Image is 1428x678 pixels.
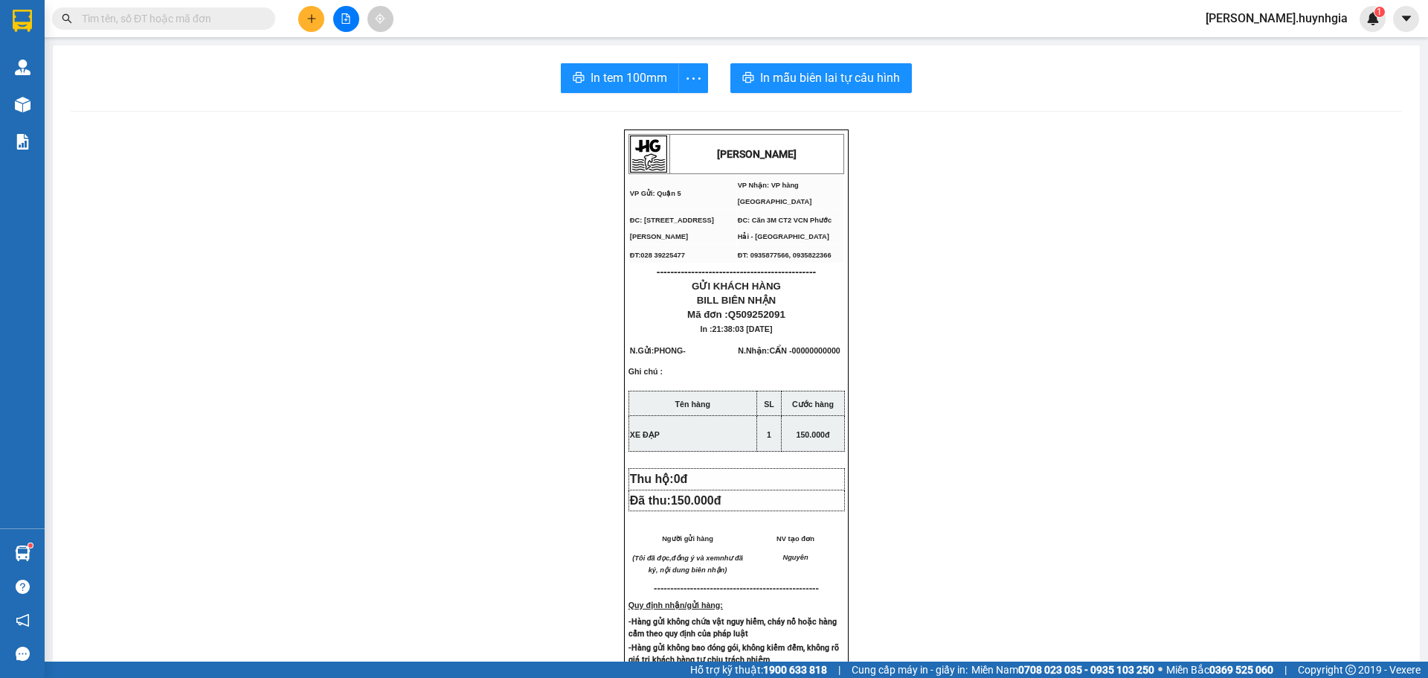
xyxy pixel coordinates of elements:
[797,430,830,439] span: 150.000đ
[16,647,30,661] span: message
[628,367,663,388] span: Ghi chú :
[628,601,723,610] strong: Quy định nhận/gửi hàng:
[852,662,968,678] span: Cung cấp máy in - giấy in:
[776,535,814,543] span: NV tạo đơn
[692,281,781,292] span: GỬI KHÁCH HÀNG
[16,580,30,594] span: question-circle
[1345,665,1356,675] span: copyright
[713,324,773,333] span: 21:38:03 [DATE]
[1194,9,1360,28] span: [PERSON_NAME].huynhgia
[367,6,393,32] button: aim
[657,266,816,278] span: ----------------------------------------------
[306,13,317,24] span: plus
[678,63,708,93] button: more
[654,346,683,355] span: PHONG
[683,346,686,355] span: -
[697,295,776,306] span: BILL BIÊN NHẬN
[630,346,686,355] span: N.Gửi:
[15,97,30,112] img: warehouse-icon
[341,13,351,24] span: file-add
[738,217,832,240] span: ĐC: Căn 3M CT2 VCN Phước Hải - [GEOGRAPHIC_DATA]
[654,583,663,594] span: ---
[730,63,912,93] button: printerIn mẫu biên lai tự cấu hình
[630,494,721,507] span: Đã thu:
[13,10,32,32] img: logo-vxr
[763,664,827,676] strong: 1900 633 818
[687,309,785,320] span: Mã đơn :
[662,535,713,543] span: Người gửi hàng
[1374,7,1385,17] sup: 1
[628,617,837,639] strong: -Hàng gửi không chứa vật nguy hiểm, cháy nổ hoặc hàng cấm theo quy định của pháp luật
[792,346,840,355] span: 00000000000
[717,148,797,160] strong: [PERSON_NAME]
[764,400,774,409] strong: SL
[298,6,324,32] button: plus
[738,252,832,259] span: ĐT: 0935877566, 0935822366
[632,554,720,562] em: (Tôi đã đọc,đồng ý và xem
[738,182,812,205] span: VP Nhận: VP hàng [GEOGRAPHIC_DATA]
[628,643,839,665] strong: -Hàng gửi không bao đóng gói, không kiểm đếm, không rõ giá trị khách hàng tự chịu trách nhiệm
[679,69,707,88] span: more
[15,60,30,75] img: warehouse-icon
[649,554,743,574] em: như đã ký, nội dung biên nhận)
[1209,664,1273,676] strong: 0369 525 060
[663,583,819,594] span: -----------------------------------------------
[630,430,660,439] span: XE ĐẠP
[690,662,827,678] span: Hỗ trợ kỹ thuật:
[375,13,385,24] span: aim
[728,309,785,320] span: Q509252091
[738,346,840,355] span: N.Nhận:
[82,10,257,27] input: Tìm tên, số ĐT hoặc mã đơn
[1166,662,1273,678] span: Miền Bắc
[1284,662,1287,678] span: |
[630,473,694,485] span: Thu hộ:
[1158,667,1162,673] span: ⚪️
[767,430,771,439] span: 1
[1018,664,1154,676] strong: 0708 023 035 - 0935 103 250
[675,400,710,409] strong: Tên hàng
[630,217,714,240] span: ĐC: [STREET_ADDRESS][PERSON_NAME]
[760,68,900,87] span: In mẫu biên lai tự cấu hình
[28,543,33,548] sup: 1
[838,662,840,678] span: |
[792,400,834,409] strong: Cước hàng
[15,134,30,150] img: solution-icon
[630,190,681,197] span: VP Gửi: Quận 5
[561,63,679,93] button: printerIn tem 100mm
[573,71,585,86] span: printer
[671,494,721,507] span: 150.000đ
[1400,12,1413,25] span: caret-down
[591,68,667,87] span: In tem 100mm
[333,6,359,32] button: file-add
[1377,7,1382,17] span: 1
[769,346,840,355] span: CẨN -
[971,662,1154,678] span: Miền Nam
[674,473,688,485] span: 0đ
[630,252,685,259] span: ĐT:028 39225477
[742,71,754,86] span: printer
[782,554,808,561] span: Nguyên
[15,546,30,561] img: warehouse-icon
[701,324,773,333] span: In :
[1393,6,1419,32] button: caret-down
[62,13,72,24] span: search
[16,613,30,627] span: notification
[630,135,667,173] img: logo
[1366,12,1380,25] img: icon-new-feature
